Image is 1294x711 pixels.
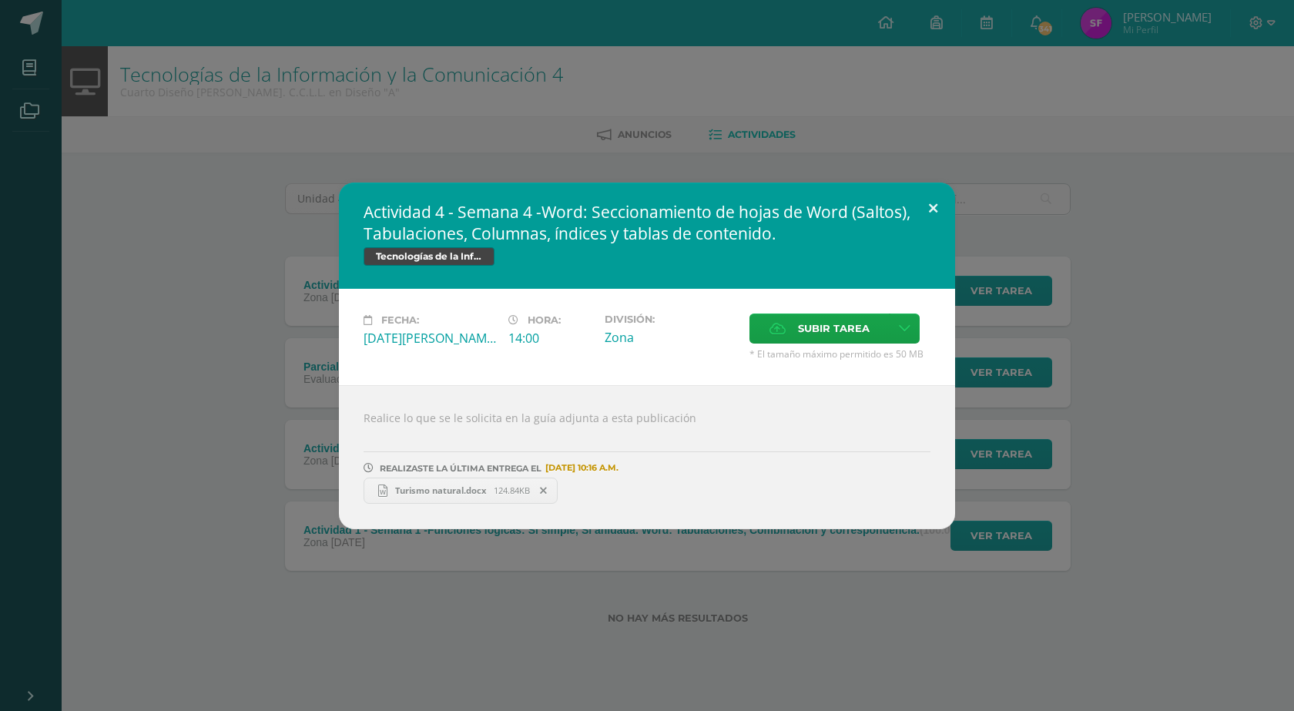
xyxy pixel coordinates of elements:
span: 124.84KB [494,485,530,496]
span: REALIZASTE LA ÚLTIMA ENTREGA EL [380,463,541,474]
span: Hora: [528,314,561,326]
div: Zona [605,329,737,346]
span: Subir tarea [798,314,870,343]
span: Fecha: [381,314,419,326]
div: Realice lo que se le solicita en la guía adjunta a esta publicación [339,385,955,529]
span: Tecnologías de la Información y la Comunicación 4 [364,247,494,266]
h2: Actividad 4 - Semana 4 -Word: Seccionamiento de hojas de Word (Saltos), Tabulaciones, Columnas, í... [364,201,930,244]
a: Turismo natural.docx 124.84KB [364,478,558,504]
span: Remover entrega [531,482,557,499]
div: 14:00 [508,330,592,347]
span: [DATE] 10:16 A.M. [541,468,619,468]
button: Close (Esc) [911,183,955,235]
span: * El tamaño máximo permitido es 50 MB [749,347,930,361]
div: [DATE][PERSON_NAME] [364,330,496,347]
label: División: [605,314,737,325]
span: Turismo natural.docx [387,485,494,496]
